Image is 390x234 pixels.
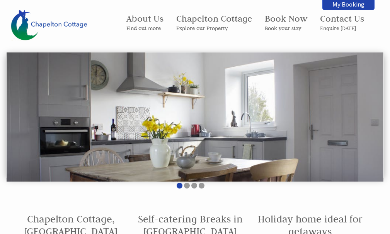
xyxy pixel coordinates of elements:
a: Contact UsEnquire [DATE] [320,13,364,32]
small: Enquire [DATE] [320,25,364,32]
a: About UsFind out more [126,13,163,32]
a: Chapelton CottageExplore our Property [176,13,252,32]
small: Explore our Property [176,25,252,32]
a: Book NowBook your stay [265,13,307,32]
img: Chapelton Cottage [11,10,88,40]
small: Book your stay [265,25,307,32]
small: Find out more [126,25,163,32]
